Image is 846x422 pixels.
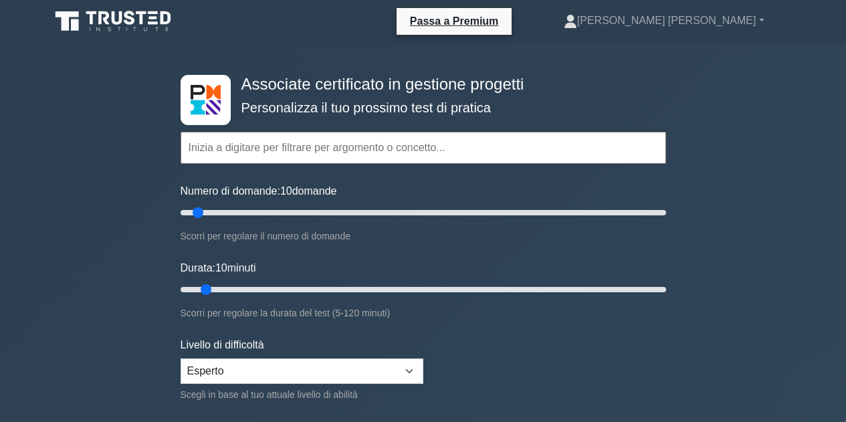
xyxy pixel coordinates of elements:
font: 10 [280,185,292,197]
font: Scorri per regolare il numero di domande [181,231,350,241]
font: Scorri per regolare la durata del test (5-120 minuti) [181,308,391,318]
font: Durata: [181,262,215,274]
a: Passa a Premium [402,13,507,29]
font: Scegli in base al tuo attuale livello di abilità [181,389,358,400]
input: Inizia a digitare per filtrare per argomento o concetto... [181,132,666,164]
font: minuti [227,262,256,274]
font: Associate certificato in gestione progetti [241,75,524,93]
font: Passa a Premium [410,15,499,27]
font: domande [292,185,337,197]
font: Numero di domande: [181,185,280,197]
font: 10 [215,262,227,274]
a: [PERSON_NAME] [PERSON_NAME] [532,7,797,34]
font: [PERSON_NAME] [PERSON_NAME] [577,15,756,26]
font: Livello di difficoltà [181,339,264,350]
